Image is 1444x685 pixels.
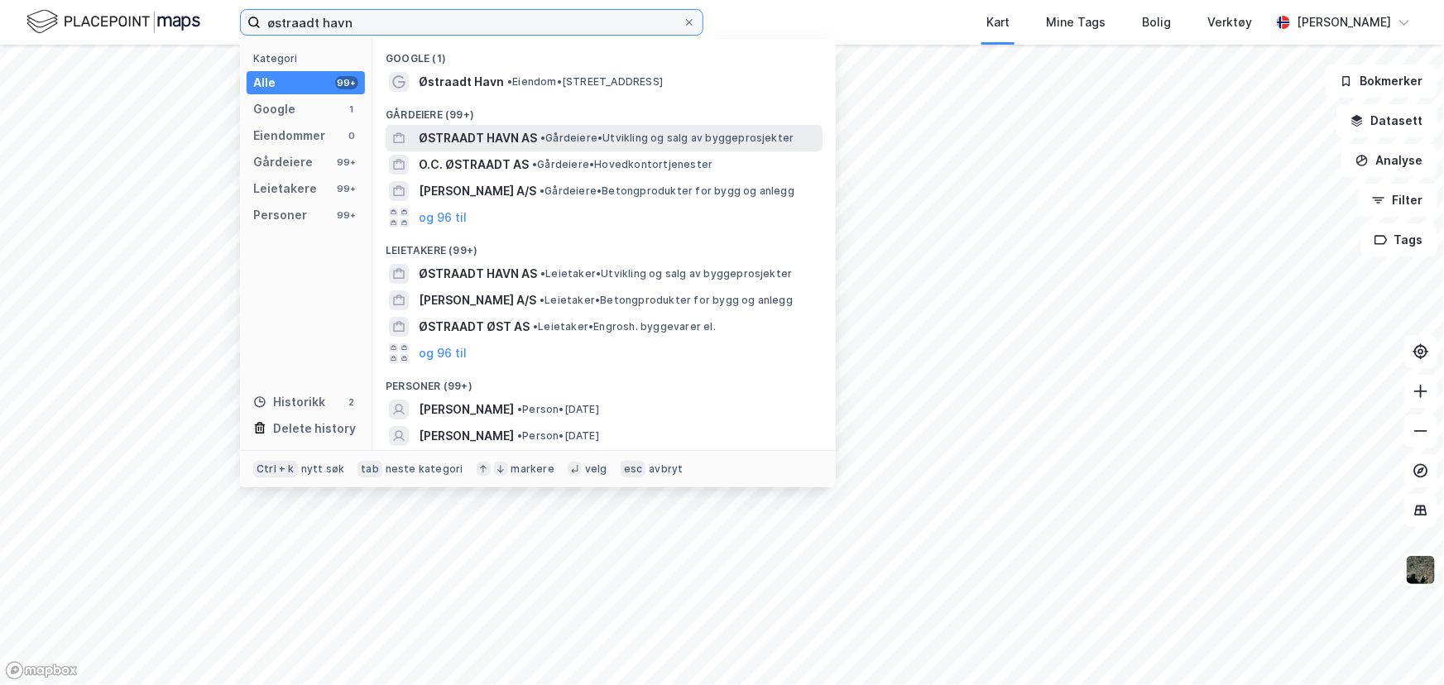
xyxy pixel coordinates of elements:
span: • [533,320,538,333]
span: Person • [DATE] [517,403,599,416]
span: ØSTRAADT HAVN AS [419,264,537,284]
button: Bokmerker [1326,65,1437,98]
div: Verktøy [1207,12,1252,32]
div: neste kategori [386,462,463,476]
span: Gårdeiere • Betongprodukter for bygg og anlegg [540,184,794,198]
span: [PERSON_NAME] [419,400,514,419]
button: Analyse [1341,144,1437,177]
div: Historikk [253,392,325,412]
div: 2 [345,395,358,409]
span: Person • [DATE] [517,429,599,443]
div: Kart [986,12,1010,32]
span: ØSTRAADT HAVN AS [419,128,537,148]
span: Østraadt Havn [419,72,504,92]
span: O.C. ØSTRAADT AS [419,155,529,175]
div: Eiendommer [253,126,325,146]
div: Leietakere [253,179,317,199]
div: Personer (99+) [372,366,836,396]
a: Mapbox homepage [5,661,78,680]
div: Gårdeiere [253,152,313,172]
input: Søk på adresse, matrikkel, gårdeiere, leietakere eller personer [261,10,683,35]
div: Personer [253,205,307,225]
button: Datasett [1336,104,1437,137]
button: og 96 til [419,343,467,363]
span: [PERSON_NAME] [419,426,514,446]
span: [PERSON_NAME] A/S [419,181,536,201]
span: • [540,267,545,280]
span: ØSTRAADT ØST AS [419,317,530,337]
div: 99+ [335,182,358,195]
div: Gårdeiere (99+) [372,95,836,125]
span: Gårdeiere • Hovedkontortjenester [532,158,712,171]
div: Google [253,99,295,119]
span: • [540,294,544,306]
div: velg [585,462,607,476]
button: og 96 til [419,208,467,228]
div: nytt søk [301,462,345,476]
button: Tags [1360,223,1437,256]
div: Bolig [1142,12,1171,32]
span: Leietaker • Betongprodukter for bygg og anlegg [540,294,793,307]
div: 1 [345,103,358,116]
span: Leietaker • Engrosh. byggevarer el. [533,320,716,333]
div: 99+ [335,76,358,89]
div: tab [357,461,382,477]
div: 99+ [335,208,358,222]
span: • [540,184,544,197]
div: Leietakere (99+) [372,231,836,261]
span: • [507,75,512,88]
span: Gårdeiere • Utvikling og salg av byggeprosjekter [540,132,794,145]
div: esc [621,461,646,477]
div: Google (1) [372,39,836,69]
span: Leietaker • Utvikling og salg av byggeprosjekter [540,267,792,280]
div: Alle [253,73,276,93]
div: avbryt [649,462,683,476]
span: Eiendom • [STREET_ADDRESS] [507,75,663,89]
div: [PERSON_NAME] [1297,12,1391,32]
div: 99+ [335,156,358,169]
div: Kontrollprogram for chat [1361,606,1444,685]
span: • [532,158,537,170]
span: • [540,132,545,144]
button: Filter [1358,184,1437,217]
img: logo.f888ab2527a4732fd821a326f86c7f29.svg [26,7,200,36]
div: Mine Tags [1046,12,1106,32]
span: • [517,403,522,415]
div: Ctrl + k [253,461,298,477]
div: Delete history [273,419,356,438]
img: 9k= [1405,554,1437,586]
div: 0 [345,129,358,142]
iframe: Chat Widget [1361,606,1444,685]
div: Kategori [253,52,365,65]
div: markere [511,462,554,476]
span: • [517,429,522,442]
span: [PERSON_NAME] A/S [419,290,536,310]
